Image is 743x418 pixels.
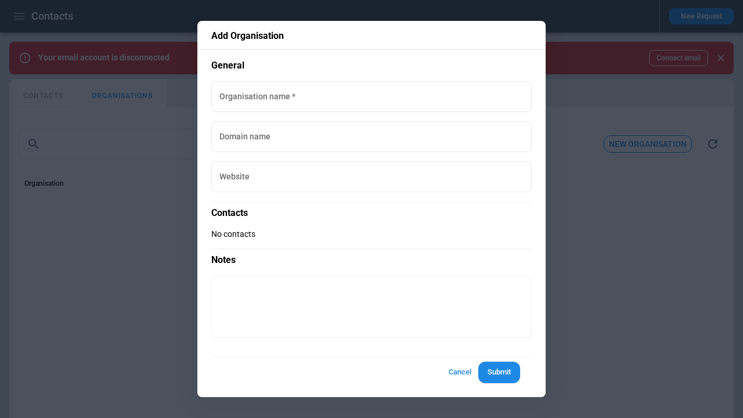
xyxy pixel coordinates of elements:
[211,30,532,42] p: Add Organisation
[211,59,532,72] p: General
[211,229,532,239] p: No contacts
[478,362,520,383] button: Submit
[211,201,532,219] p: Contacts
[441,362,478,383] button: Cancel
[211,248,532,266] p: Notes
